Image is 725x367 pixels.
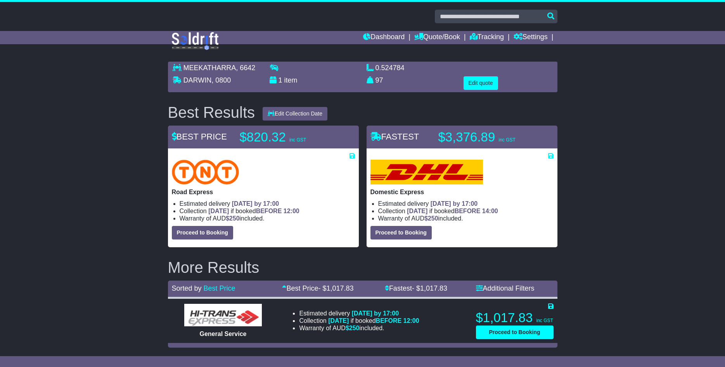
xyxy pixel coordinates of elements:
li: Warranty of AUD included. [378,215,554,222]
span: if booked [328,317,419,324]
span: 250 [428,215,438,222]
p: $1,017.83 [476,310,554,326]
span: inc GST [536,318,553,323]
span: 1,017.83 [327,284,354,292]
span: [DATE] by 17:00 [232,200,279,207]
button: Edit Collection Date [263,107,327,121]
span: item [284,76,298,84]
button: Proceed to Booking [476,326,554,339]
span: 12:00 [403,317,419,324]
li: Collection [180,207,355,215]
li: Estimated delivery [378,200,554,207]
span: 14:00 [482,208,498,214]
span: 1,017.83 [420,284,447,292]
span: MEEKATHARRA [183,64,236,72]
h2: More Results [168,259,557,276]
span: 97 [375,76,383,84]
a: Fastest- $1,017.83 [385,284,447,292]
span: if booked [407,208,498,214]
button: Proceed to Booking [172,226,233,239]
p: Domestic Express [370,188,554,196]
span: 250 [349,325,360,331]
span: [DATE] by 17:00 [431,200,478,207]
li: Warranty of AUD included. [180,215,355,222]
p: $820.32 [240,129,337,145]
span: $ [346,325,360,331]
span: inc GST [289,137,306,143]
span: DARWIN [183,76,212,84]
a: Settings [514,31,548,44]
span: $ [226,215,240,222]
span: [DATE] [208,208,229,214]
span: 1 [279,76,282,84]
li: Estimated delivery [299,310,419,317]
span: - $ [318,284,354,292]
p: Road Express [172,188,355,196]
a: Dashboard [363,31,405,44]
img: DHL: Domestic Express [370,160,483,184]
p: $3,376.89 [438,129,535,145]
li: Collection [299,317,419,324]
img: HiTrans: General Service [184,304,262,327]
span: [DATE] by 17:00 [352,310,399,317]
button: Edit quote [464,76,498,90]
li: Estimated delivery [180,200,355,207]
div: Best Results [164,104,259,121]
a: Best Price- $1,017.83 [282,284,353,292]
span: 12:00 [284,208,299,214]
button: Proceed to Booking [370,226,432,239]
img: TNT Domestic: Road Express [172,160,239,184]
a: Quote/Book [414,31,460,44]
span: BEFORE [455,208,481,214]
span: BEFORE [376,317,402,324]
span: inc GST [498,137,515,143]
span: - $ [412,284,447,292]
span: FASTEST [370,132,419,141]
span: , 0800 [211,76,231,84]
span: General Service [200,331,247,337]
span: 250 [229,215,240,222]
span: [DATE] [407,208,427,214]
span: BEFORE [256,208,282,214]
span: Sorted by [172,284,202,292]
span: if booked [208,208,299,214]
span: , 6642 [236,64,255,72]
li: Warranty of AUD included. [299,324,419,332]
span: 0.524784 [375,64,405,72]
span: [DATE] [328,317,349,324]
a: Tracking [470,31,504,44]
a: Additional Filters [476,284,535,292]
a: Best Price [204,284,235,292]
li: Collection [378,207,554,215]
span: BEST PRICE [172,132,227,141]
span: $ [424,215,438,222]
